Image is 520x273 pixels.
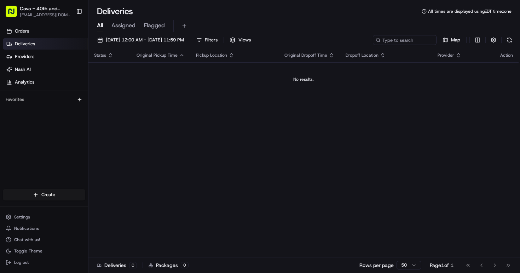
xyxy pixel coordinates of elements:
[15,79,34,85] span: Analytics
[500,52,513,58] div: Action
[3,64,88,75] a: Nash AI
[193,35,221,45] button: Filters
[111,21,135,30] span: Assigned
[359,262,394,269] p: Rows per page
[15,66,31,73] span: Nash AI
[94,35,187,45] button: [DATE] 12:00 AM - [DATE] 11:59 PM
[227,35,254,45] button: Views
[284,52,327,58] span: Original Dropoff Time
[94,52,106,58] span: Status
[14,226,39,231] span: Notifications
[3,257,85,267] button: Log out
[41,192,55,198] span: Create
[428,8,512,14] span: All times are displayed using EDT timezone
[3,76,88,88] a: Analytics
[3,25,88,37] a: Orders
[439,35,463,45] button: Map
[106,37,184,43] span: [DATE] 12:00 AM - [DATE] 11:59 PM
[3,189,85,200] button: Create
[373,35,437,45] input: Type to search
[97,6,133,17] h1: Deliveries
[15,53,34,60] span: Providers
[144,21,165,30] span: Flagged
[97,21,103,30] span: All
[181,262,189,268] div: 0
[91,76,516,82] div: No results.
[3,94,85,105] div: Favorites
[451,37,460,43] span: Map
[97,262,137,269] div: Deliveries
[430,262,453,269] div: Page 1 of 1
[15,28,29,34] span: Orders
[3,212,85,222] button: Settings
[149,262,189,269] div: Packages
[3,51,88,62] a: Providers
[20,12,70,18] button: [EMAIL_ADDRESS][DOMAIN_NAME]
[3,223,85,233] button: Notifications
[504,35,514,45] button: Refresh
[20,5,70,12] button: Cava - 40th and [PERSON_NAME]
[137,52,178,58] span: Original Pickup Time
[346,52,379,58] span: Dropoff Location
[3,38,88,50] a: Deliveries
[205,37,218,43] span: Filters
[14,260,29,265] span: Log out
[238,37,251,43] span: Views
[438,52,454,58] span: Provider
[129,262,137,268] div: 0
[15,41,35,47] span: Deliveries
[14,214,30,220] span: Settings
[3,246,85,256] button: Toggle Theme
[3,3,73,20] button: Cava - 40th and [PERSON_NAME][EMAIL_ADDRESS][DOMAIN_NAME]
[14,237,40,243] span: Chat with us!
[196,52,227,58] span: Pickup Location
[14,248,42,254] span: Toggle Theme
[3,235,85,245] button: Chat with us!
